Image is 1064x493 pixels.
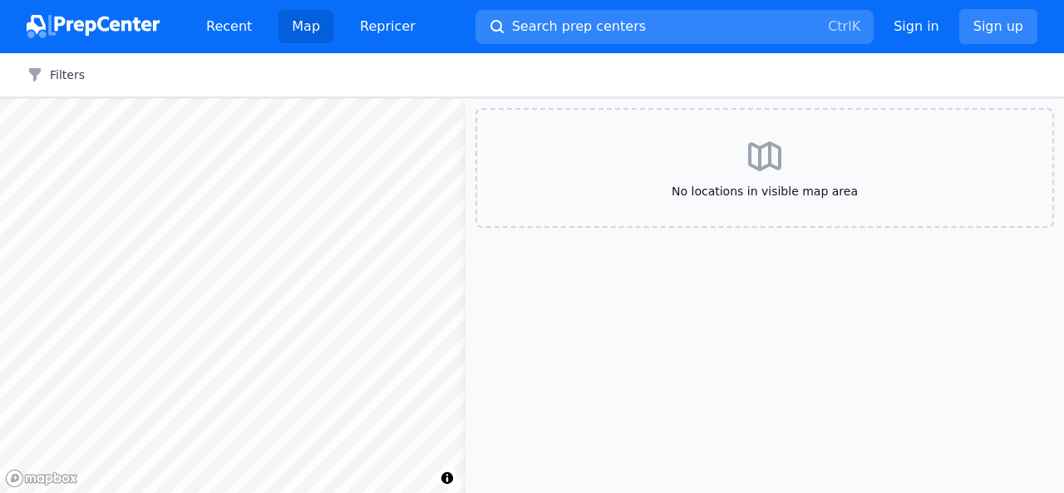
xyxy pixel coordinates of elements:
button: Toggle attribution [437,468,457,488]
img: PrepCenter [27,15,160,38]
a: Mapbox logo [5,469,78,488]
a: Sign up [959,9,1037,44]
span: Search prep centers [512,17,646,37]
span: No locations in visible map area [504,183,1026,200]
a: Map [278,10,333,43]
a: Repricer [347,10,429,43]
a: Recent [193,10,265,43]
a: Sign in [894,17,939,37]
kbd: Ctrl [828,18,851,34]
button: Search prep centersCtrlK [475,10,874,44]
button: Filters [27,67,85,83]
kbd: K [852,18,861,34]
